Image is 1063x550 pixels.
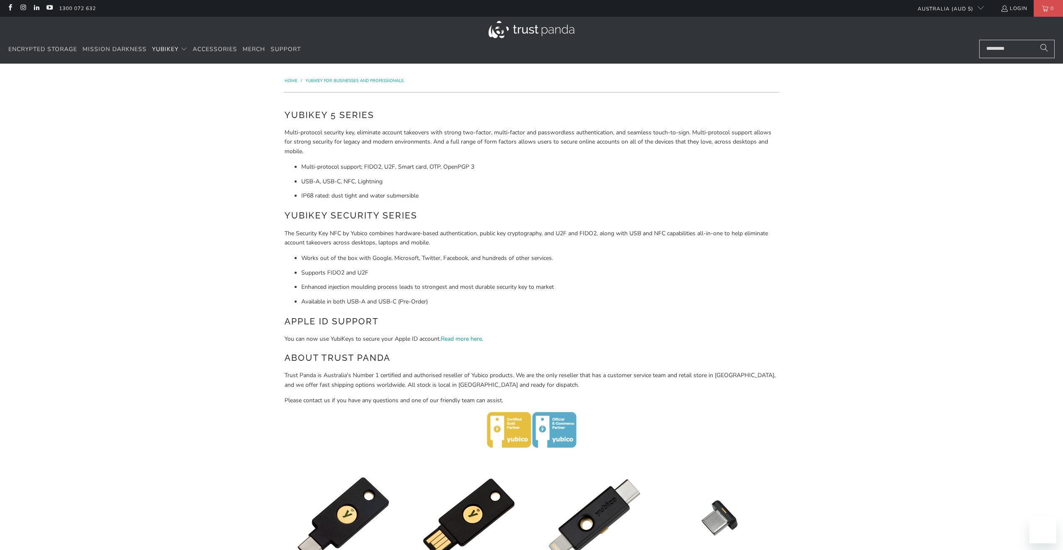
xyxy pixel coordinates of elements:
[193,40,237,59] a: Accessories
[301,191,779,200] li: IP68 rated: dust tight and water submersible
[285,371,779,390] p: Trust Panda is Australia's Number 1 certified and authorised reseller of Yubico products. We are ...
[489,21,574,38] img: Trust Panda Australia
[33,5,40,12] a: Trust Panda Australia on LinkedIn
[301,162,779,172] li: Multi-protocol support; FIDO2, U2F, Smart card, OTP, OpenPGP 3
[1029,517,1056,543] iframe: Button to launch messaging window
[152,40,187,59] summary: YubiKey
[83,40,147,59] a: Mission Darkness
[8,45,77,53] span: Encrypted Storage
[243,45,265,53] span: Merch
[271,40,301,59] a: Support
[301,268,779,278] li: Supports FIDO2 and U2F
[83,45,147,53] span: Mission Darkness
[285,128,779,156] p: Multi-protocol security key, eliminate account takeovers with strong two-factor, multi-factor and...
[285,78,299,84] a: Home
[301,283,779,292] li: Enhanced injection moulding process leads to strongest and most durable security key to market
[979,40,1055,58] input: Search...
[301,254,779,263] li: Works out of the box with Google, Microsoft, Twitter, Facebook, and hundreds of other services.
[285,78,297,84] span: Home
[1034,40,1055,58] button: Search
[285,351,779,365] h2: About Trust Panda
[8,40,301,59] nav: Translation missing: en.navigation.header.main_nav
[243,40,265,59] a: Merch
[271,45,301,53] span: Support
[441,335,482,343] a: Read more here
[46,5,53,12] a: Trust Panda Australia on YouTube
[6,5,13,12] a: Trust Panda Australia on Facebook
[301,78,302,84] span: /
[8,40,77,59] a: Encrypted Storage
[305,78,403,84] a: YubiKey for Businesses and Professionals
[285,315,779,328] h2: Apple ID Support
[1001,4,1027,13] a: Login
[59,4,96,13] a: 1300 072 632
[285,229,779,248] p: The Security Key NFC by Yubico combines hardware-based authentication, public key cryptography, a...
[285,108,779,122] h2: YubiKey 5 Series
[19,5,26,12] a: Trust Panda Australia on Instagram
[301,177,779,186] li: USB-A, USB-C, NFC, Lightning
[285,209,779,222] h2: YubiKey Security Series
[152,45,178,53] span: YubiKey
[285,396,779,405] p: Please contact us if you have any questions and one of our friendly team can assist.
[285,334,779,344] p: You can now use YubiKeys to secure your Apple ID account. .
[193,45,237,53] span: Accessories
[301,297,779,306] li: Available in both USB-A and USB-C (Pre-Order)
